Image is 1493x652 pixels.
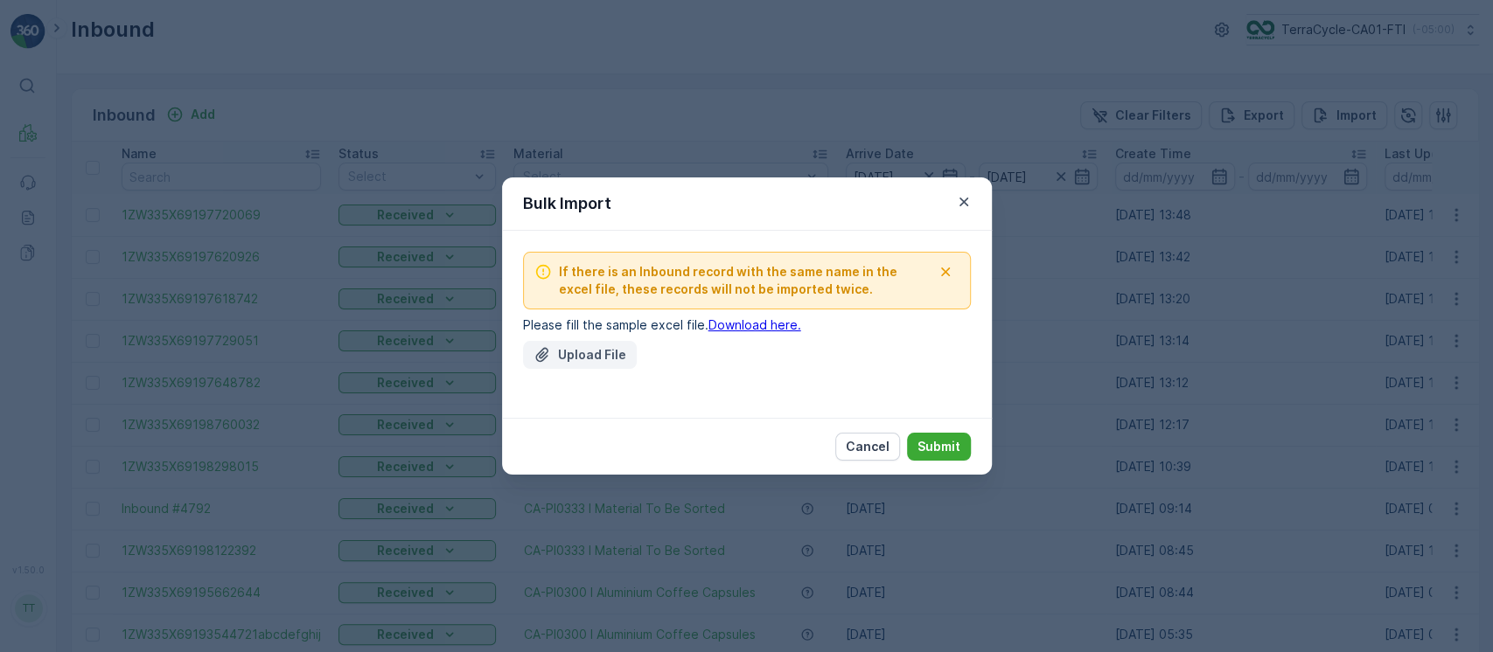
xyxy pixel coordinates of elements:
p: Cancel [846,438,890,455]
a: Download here. [708,317,801,332]
button: Submit [907,433,971,461]
span: If there is an Inbound record with the same name in the excel file, these records will not be imp... [559,263,931,298]
p: Upload File [558,346,626,364]
p: Submit [917,438,960,455]
p: Please fill the sample excel file. [523,316,971,334]
p: Bulk Import [523,191,611,216]
button: Upload File [523,341,637,369]
button: Cancel [835,433,900,461]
